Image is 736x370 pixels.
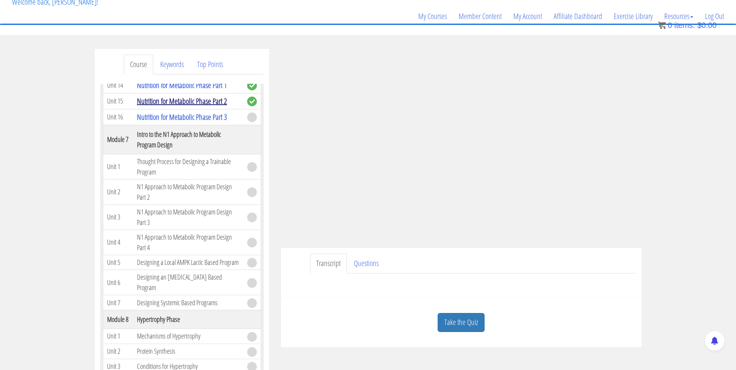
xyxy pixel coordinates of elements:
[191,55,229,74] a: Top Points
[103,179,133,204] td: Unit 2
[668,21,672,29] span: 0
[103,93,133,109] td: Unit 15
[697,21,717,29] bdi: 0.00
[697,21,701,29] span: $
[310,254,347,273] a: Transcript
[133,179,243,204] td: N1 Approach to Metabolic Program Design Part 2
[658,21,666,29] img: icon11.png
[103,295,133,310] td: Unit 7
[103,109,133,125] td: Unit 16
[103,230,133,255] td: Unit 4
[247,97,257,106] span: complete
[133,270,243,295] td: Designing an [MEDICAL_DATA] Based Program
[103,154,133,179] td: Unit 1
[103,310,133,329] th: Module 8
[247,81,257,90] span: complete
[674,21,695,29] span: items:
[154,55,190,74] a: Keywords
[103,204,133,230] td: Unit 3
[133,310,243,329] th: Hypertrophy Phase
[137,80,227,90] a: Nutrition for Metabolic Phase Part 1
[137,96,227,106] a: Nutrition for Metabolic Phase Part 2
[103,344,133,359] td: Unit 2
[438,313,485,332] a: Take the Quiz
[133,255,243,270] td: Designing a Local AMPK Lactic Based Program
[124,55,153,74] a: Course
[348,254,385,273] a: Questions
[133,329,243,344] td: Mechanisms of Hypertrophy
[658,21,717,29] a: 0 items: $0.00
[137,112,227,122] a: Nutrition for Metabolic Phase Part 3
[133,344,243,359] td: Protein Synthesis
[133,125,243,154] th: Intro to the N1 Approach to Metabolic Program Design
[103,77,133,93] td: Unit 14
[103,270,133,295] td: Unit 6
[103,255,133,270] td: Unit 5
[133,154,243,179] td: Thought Process for Designing a Trainable Program
[103,329,133,344] td: Unit 1
[103,125,133,154] th: Module 7
[133,295,243,310] td: Designing Systemic Based Programs
[133,230,243,255] td: N1 Approach to Metabolic Program Design Part 4
[133,204,243,230] td: N1 Approach to Metabolic Program Design Part 3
